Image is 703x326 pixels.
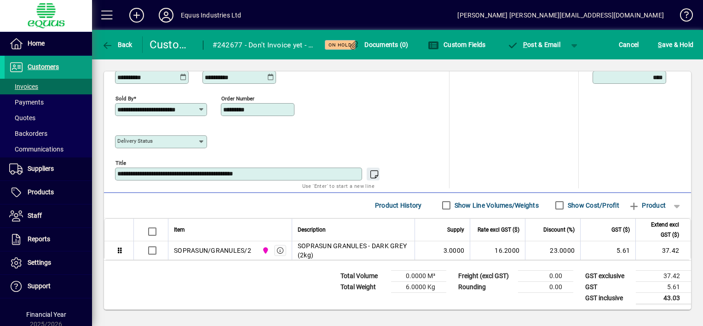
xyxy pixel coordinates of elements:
[518,281,573,292] td: 0.00
[174,225,185,235] span: Item
[28,212,42,219] span: Staff
[213,38,313,52] div: #242677 - Don't Invoice yet - Wait for [PERSON_NAME] confirmation
[457,8,664,23] div: [PERSON_NAME] [PERSON_NAME][EMAIL_ADDRESS][DOMAIN_NAME]
[444,246,465,255] span: 3.0000
[259,245,270,256] span: 2N NORTHERN
[371,197,426,214] button: Product History
[115,159,126,166] mat-label: Title
[174,246,251,255] div: SOPRASUN/GRANULES/2
[635,241,691,260] td: 37.42
[117,138,153,144] mat-label: Delivery status
[636,281,691,292] td: 5.61
[656,36,696,53] button: Save & Hold
[28,259,51,266] span: Settings
[5,181,92,204] a: Products
[99,36,135,53] button: Back
[302,180,375,191] mat-hint: Use 'Enter' to start a new line
[391,270,446,281] td: 0.0000 M³
[391,281,446,292] td: 6.0000 Kg
[641,220,679,240] span: Extend excl GST ($)
[581,281,636,292] td: GST
[28,282,51,290] span: Support
[476,246,519,255] div: 16.2000
[115,95,133,101] mat-label: Sold by
[9,83,38,90] span: Invoices
[92,36,143,53] app-page-header-button: Back
[5,110,92,126] a: Quotes
[122,7,151,23] button: Add
[5,79,92,94] a: Invoices
[5,228,92,251] a: Reports
[5,94,92,110] a: Payments
[346,36,411,53] button: Documents (0)
[628,198,666,213] span: Product
[5,141,92,157] a: Communications
[658,41,662,48] span: S
[453,201,539,210] label: Show Line Volumes/Weights
[454,281,518,292] td: Rounding
[611,225,630,235] span: GST ($)
[518,270,573,281] td: 0.00
[5,157,92,180] a: Suppliers
[619,37,639,52] span: Cancel
[581,292,636,304] td: GST inclusive
[5,126,92,141] a: Backorders
[28,63,59,70] span: Customers
[298,225,326,235] span: Description
[328,42,352,48] span: On hold
[181,8,242,23] div: Equus Industries Ltd
[150,37,194,52] div: Customer Invoice
[28,165,54,172] span: Suppliers
[426,36,488,53] button: Custom Fields
[9,146,63,153] span: Communications
[525,241,580,260] td: 23.0000
[624,197,670,214] button: Product
[5,251,92,274] a: Settings
[9,99,44,106] span: Payments
[478,225,519,235] span: Rate excl GST ($)
[543,225,575,235] span: Discount (%)
[26,311,66,318] span: Financial Year
[28,235,50,243] span: Reports
[658,37,693,52] span: ave & Hold
[28,188,54,196] span: Products
[673,2,691,32] a: Knowledge Base
[298,241,409,260] span: SOPRASUN GRANULES - DARK GREY (2kg)
[9,130,47,137] span: Backorders
[428,41,486,48] span: Custom Fields
[636,292,691,304] td: 43.03
[580,241,635,260] td: 5.61
[581,270,636,281] td: GST exclusive
[5,32,92,55] a: Home
[447,225,464,235] span: Supply
[349,41,409,48] span: Documents (0)
[566,201,619,210] label: Show Cost/Profit
[28,40,45,47] span: Home
[454,270,518,281] td: Freight (excl GST)
[507,41,560,48] span: ost & Email
[221,95,254,101] mat-label: Order number
[617,36,641,53] button: Cancel
[523,41,527,48] span: P
[336,281,391,292] td: Total Weight
[636,270,691,281] td: 37.42
[9,114,35,122] span: Quotes
[336,270,391,281] td: Total Volume
[151,7,181,23] button: Profile
[102,41,133,48] span: Back
[375,198,422,213] span: Product History
[5,275,92,298] a: Support
[5,204,92,227] a: Staff
[502,36,565,53] button: Post & Email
